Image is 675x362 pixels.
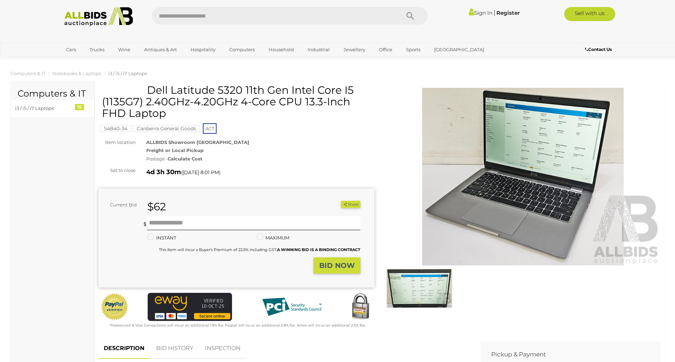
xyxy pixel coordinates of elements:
[11,99,95,118] a: i3 / i5 / i7 Laptops 15
[98,201,142,209] div: Current Bid
[146,168,181,176] strong: 4d 3h 30m
[98,338,150,359] a: DESCRIPTION
[100,125,131,132] mark: 54840-34
[494,9,495,17] span: |
[114,44,135,55] a: Wine
[346,293,374,321] img: Secured by Rapid SSL
[319,261,355,270] strong: BID NOW
[257,293,327,321] img: PCI DSS compliant
[585,47,612,52] b: Contact Us
[60,7,137,26] img: Allbids.com.au
[341,201,360,208] button: Share
[11,71,45,76] a: Computers & IT
[333,201,340,208] li: Watch this item
[159,247,360,252] small: This Item will incur a Buyer's Premium of 22.5% including GST.
[108,71,147,76] a: i3 / i5 / i7 Laptops
[181,170,220,175] span: ( )
[401,44,425,55] a: Sports
[469,9,493,16] a: Sign In
[387,267,452,309] img: Dell Latitude 5320 11th Gen Intel Core I5 (1135G7) 2.40GHz-4.20GHz 4-Core CPU 13.3-Inch FHD Laptop
[75,104,84,110] div: 15
[109,323,366,328] small: Mastercard & Visa transactions will incur an additional 1.9% fee. Paypal will incur an additional...
[277,247,360,252] b: A WINNING BID IS A BINDING CONTRACT
[374,44,397,55] a: Office
[203,123,217,134] span: ACT
[18,89,88,99] h2: Computers & IT
[182,169,219,176] span: [DATE] 8:01 PM
[147,234,176,242] label: INSTANT
[85,44,109,55] a: Trucks
[93,166,141,175] div: Set to close
[264,44,298,55] a: Household
[430,44,489,55] a: [GEOGRAPHIC_DATA]
[140,44,181,55] a: Antiques & Art
[93,138,141,146] div: Item location
[225,44,259,55] a: Computers
[146,147,204,153] strong: Freight or Local Pickup
[168,156,202,162] strong: Calculate Cost
[146,155,374,163] div: Postage -
[133,126,200,131] a: Canberra General Goods
[15,104,73,112] div: i3 / i5 / i7 Laptops
[102,84,373,119] h1: Dell Latitude 5320 11th Gen Intel Core I5 (1135G7) 2.40GHz-4.20GHz 4-Core CPU 13.3-Inch FHD Laptop
[303,44,334,55] a: Industrial
[100,293,129,321] img: Official PayPal Seal
[100,126,131,131] a: 54840-34
[496,9,520,16] a: Register
[339,44,370,55] a: Jewellery
[52,71,101,76] a: Notebooks & Laptops
[491,351,640,358] h2: Pickup & Payment
[314,257,360,274] button: BID NOW
[257,234,289,242] label: MAXIMUM
[151,338,199,359] a: BID HISTORY
[62,44,81,55] a: Cars
[564,7,615,21] a: Sell with us
[147,200,166,213] strong: $62
[585,46,613,53] a: Contact Us
[133,125,200,132] mark: Canberra General Goods
[385,88,661,265] img: Dell Latitude 5320 11th Gen Intel Core I5 (1135G7) 2.40GHz-4.20GHz 4-Core CPU 13.3-Inch FHD Laptop
[148,293,232,321] img: eWAY Payment Gateway
[146,139,249,145] strong: ALLBIDS Showroom [GEOGRAPHIC_DATA]
[393,7,428,25] button: Search
[200,338,246,359] a: INSPECTION
[186,44,220,55] a: Hospitality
